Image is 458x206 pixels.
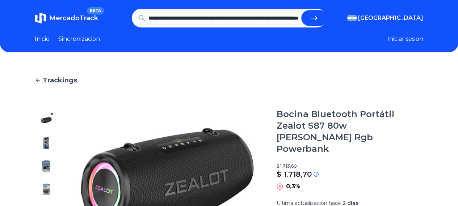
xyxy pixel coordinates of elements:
[35,75,423,85] a: Trackings
[35,12,98,24] a: MercadoTrackBETA
[35,35,50,43] a: Inicio
[387,35,423,43] button: Iniciar sesion
[41,114,52,126] img: Bocina Bluetooth Portátil Zealot S87 80w Luz Rgb Powerbank
[286,182,301,191] p: 0,3%
[58,35,100,43] a: Sincronizacion
[35,12,46,24] img: MercadoTrack
[277,163,423,169] p: $ 1.713,60
[277,108,423,155] h1: Bocina Bluetooth Portátil Zealot S87 80w [PERSON_NAME] Rgb Powerbank
[358,14,423,22] span: [GEOGRAPHIC_DATA]
[41,137,52,149] img: Bocina Bluetooth Portátil Zealot S87 80w Luz Rgb Powerbank
[87,7,104,14] span: BETA
[49,14,98,22] span: MercadoTrack
[43,75,77,85] span: Trackings
[41,160,52,172] img: Bocina Bluetooth Portátil Zealot S87 80w Luz Rgb Powerbank
[41,184,52,195] img: Bocina Bluetooth Portátil Zealot S87 80w Luz Rgb Powerbank
[347,14,423,22] button: [GEOGRAPHIC_DATA]
[347,15,357,21] img: Argentina
[277,169,312,179] p: $ 1.718,70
